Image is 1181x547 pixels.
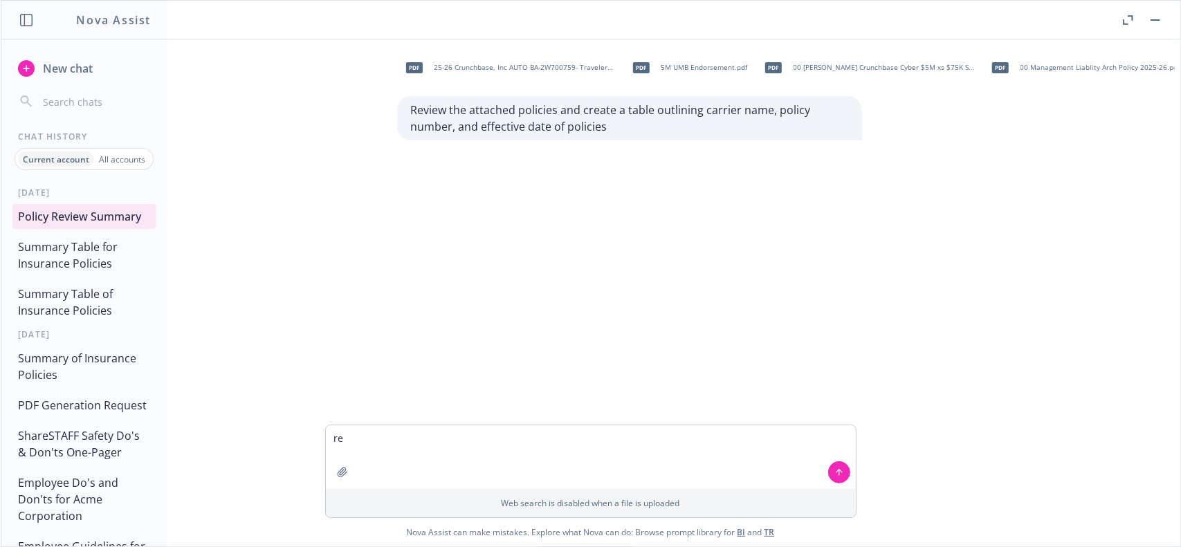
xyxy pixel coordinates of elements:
span: pdf [992,62,1009,73]
span: pdf [406,62,423,73]
div: Chat History [1,131,167,142]
span: 5M UMB Endorsement.pdf [661,63,748,72]
a: BI [738,526,746,538]
p: All accounts [99,154,145,165]
div: pdf25-26 Crunchbase, Inc AUTO BA-2W700759- Travelers.pdf [397,50,619,85]
div: [DATE] [1,187,167,198]
span: pdf [765,62,782,73]
span: New chat [40,60,93,77]
button: Summary of Insurance Policies [12,346,156,387]
button: ShareSTAFF Safety Do's & Don'ts One-Pager [12,423,156,465]
button: Summary Table of Insurance Policies [12,281,156,323]
button: Summary Table for Insurance Policies [12,234,156,276]
p: Current account [23,154,89,165]
span: Nova Assist can make mistakes. Explore what Nova can do: Browse prompt library for and [407,518,775,546]
textarea: retr [326,425,856,489]
button: Policy Review Summary [12,204,156,229]
div: pdf00 [PERSON_NAME] Crunchbase Cyber $5M xs $75K SIR.pdf [756,50,978,85]
button: New chat [12,56,156,81]
button: PDF Generation Request [12,393,156,418]
span: 00 Management Liablity Arch Policy 2025-26.pdf [1020,63,1180,72]
button: Employee Do's and Don'ts for Acme Corporation [12,470,156,528]
div: pdf5M UMB Endorsement.pdf [624,50,751,85]
h1: Nova Assist [76,12,151,28]
input: Search chats [40,92,150,111]
a: TR [765,526,775,538]
p: Web search is disabled when a file is uploaded [334,497,848,509]
span: 25-26 Crunchbase, Inc AUTO BA-2W700759- Travelers.pdf [434,63,616,72]
p: Review the attached policies and create a table outlining carrier name, policy number, and effect... [411,102,848,135]
span: 00 [PERSON_NAME] Crunchbase Cyber $5M xs $75K SIR.pdf [794,63,975,72]
div: [DATE] [1,328,167,340]
span: pdf [633,62,650,73]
